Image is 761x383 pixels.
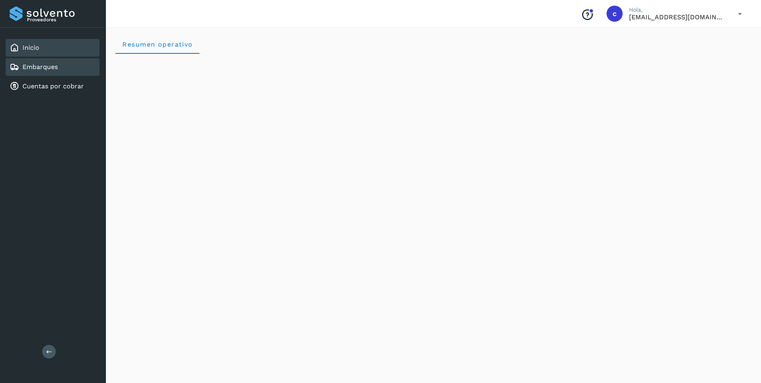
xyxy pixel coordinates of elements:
[22,63,58,71] a: Embarques
[6,58,99,76] div: Embarques
[22,82,84,90] a: Cuentas por cobrar
[629,13,725,21] p: cuentasxcobrar@readysolutions.com.mx
[6,39,99,57] div: Inicio
[629,6,725,13] p: Hola,
[27,17,96,22] p: Proveedores
[122,41,193,48] span: Resumen operativo
[6,77,99,95] div: Cuentas por cobrar
[22,44,39,51] a: Inicio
